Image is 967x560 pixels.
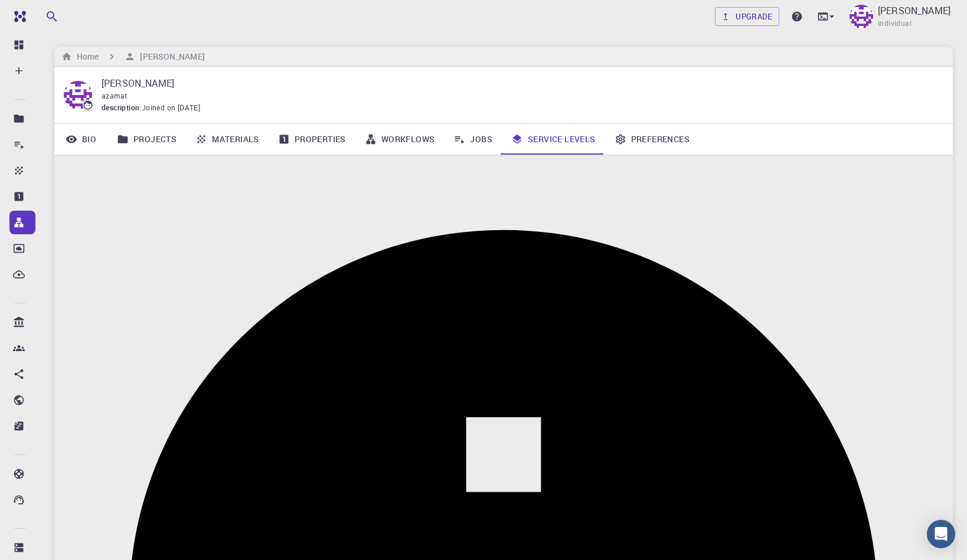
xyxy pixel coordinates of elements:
a: Upgrade [715,7,779,26]
a: Service Levels [502,124,605,155]
a: Bio [54,124,107,155]
a: Jobs [444,124,502,155]
span: Support [24,8,66,19]
span: azamat [102,91,127,100]
h6: Home [72,50,99,63]
span: Individual [878,18,912,30]
nav: breadcrumb [59,50,207,63]
a: Workflows [355,124,445,155]
span: description : [102,102,142,114]
a: Preferences [605,124,699,155]
a: Materials [186,124,269,155]
span: Joined on [DATE] [142,102,200,114]
a: Projects [107,124,186,155]
p: [PERSON_NAME] [878,4,950,18]
img: Azamat Kudaibergen [850,5,873,28]
p: [PERSON_NAME] [102,76,934,90]
h6: [PERSON_NAME] [135,50,204,63]
a: Properties [269,124,355,155]
div: Open Intercom Messenger [927,520,955,548]
img: logo [9,11,26,22]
